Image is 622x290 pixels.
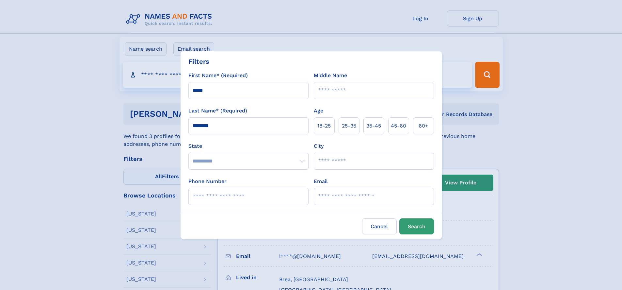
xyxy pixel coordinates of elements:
span: 18‑25 [317,122,331,130]
span: 60+ [419,122,428,130]
label: State [188,142,309,150]
label: Email [314,178,328,185]
label: First Name* (Required) [188,72,248,79]
button: Search [399,218,434,234]
label: Phone Number [188,178,227,185]
label: Cancel [362,218,397,234]
div: Filters [188,57,209,66]
label: Last Name* (Required) [188,107,247,115]
span: 45‑60 [391,122,406,130]
label: Age [314,107,323,115]
span: 35‑45 [366,122,381,130]
label: Middle Name [314,72,347,79]
span: 25‑35 [342,122,356,130]
label: City [314,142,324,150]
